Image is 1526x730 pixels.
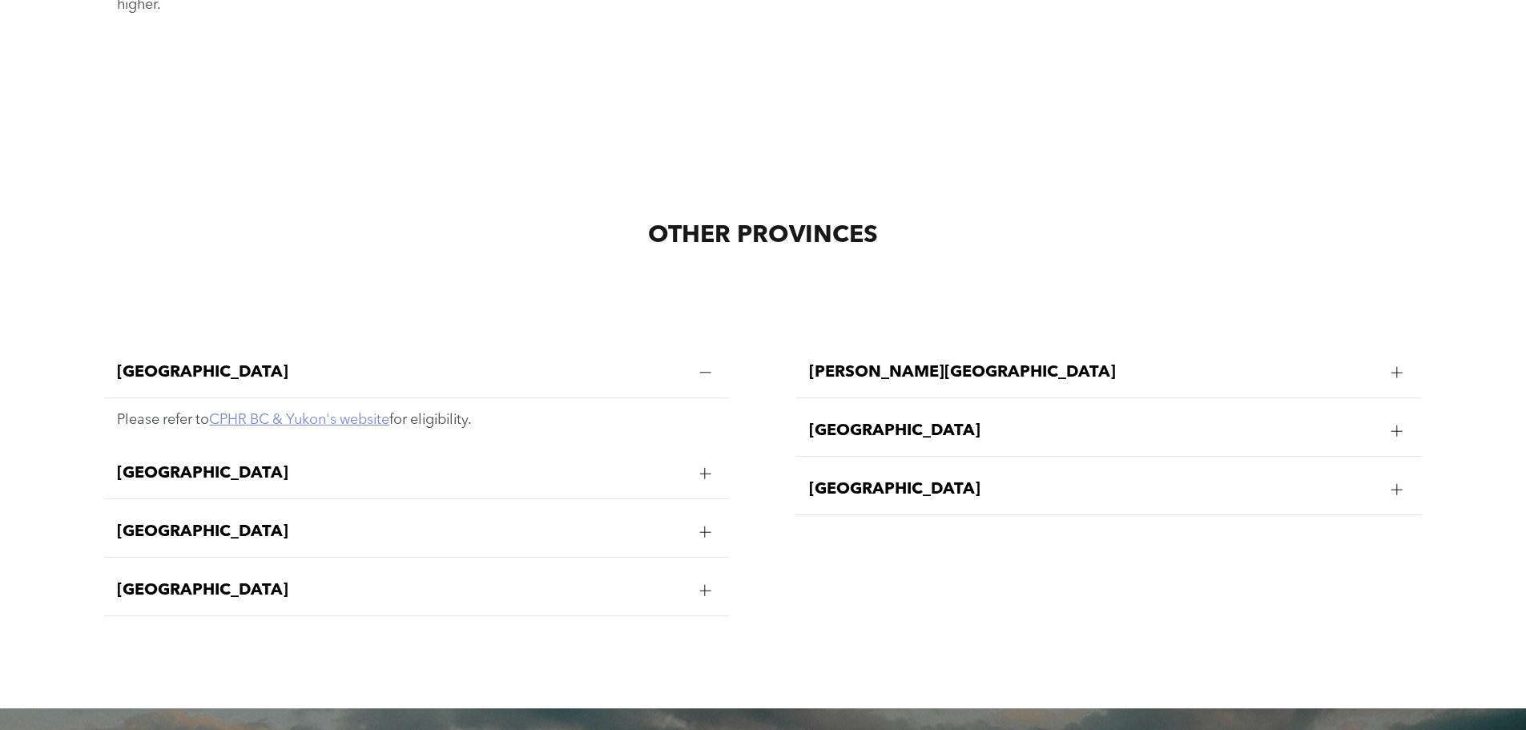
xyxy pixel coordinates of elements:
p: Please refer to for eligibility. [117,411,717,429]
a: CPHR BC & Yukon's website [209,413,389,427]
span: [PERSON_NAME][GEOGRAPHIC_DATA] [809,363,1379,382]
span: [GEOGRAPHIC_DATA] [117,464,686,483]
span: [GEOGRAPHIC_DATA] [809,480,1379,499]
span: [GEOGRAPHIC_DATA] [117,522,686,542]
span: OTHER PROVINCES [648,224,878,248]
span: [GEOGRAPHIC_DATA] [117,581,686,600]
span: [GEOGRAPHIC_DATA] [809,421,1379,441]
span: [GEOGRAPHIC_DATA] [117,363,686,382]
